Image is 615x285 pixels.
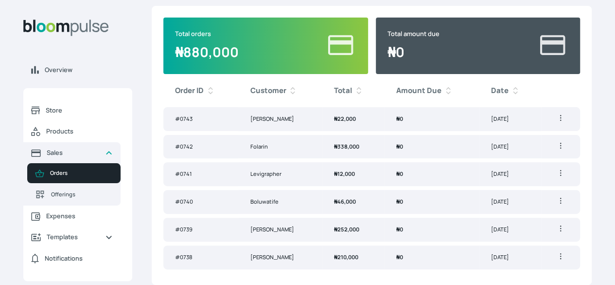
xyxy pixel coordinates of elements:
[334,253,358,261] span: 210,000
[46,106,113,115] span: Store
[396,143,400,150] span: ₦
[334,143,359,150] span: 338,000
[479,135,541,159] td: [DATE]
[23,121,121,142] a: Products
[27,183,121,206] a: Offerings
[50,169,113,177] span: Orders
[334,85,352,96] b: Total
[175,29,239,38] p: Total orders
[238,162,322,186] td: Levigrapher
[175,85,204,96] b: Order ID
[163,218,238,242] td: # 0739
[491,85,509,96] b: Date
[334,253,337,261] span: ₦
[23,100,121,121] a: Store
[238,246,322,269] td: [PERSON_NAME]
[396,143,403,150] span: 0
[387,43,404,61] span: 0
[479,190,541,214] td: [DATE]
[334,115,337,122] span: ₦
[479,246,541,269] td: [DATE]
[396,170,403,177] span: 0
[334,170,355,177] span: 12,000
[334,115,356,122] span: 22,000
[45,65,124,75] span: Overview
[396,226,403,233] span: 0
[23,19,109,36] img: Bloom Logo
[334,226,337,233] span: ₦
[334,198,356,205] span: 46,000
[387,43,396,61] span: ₦
[396,198,403,205] span: 0
[334,143,337,150] span: ₦
[334,226,359,233] span: 252,000
[250,85,286,96] b: Customer
[238,107,322,131] td: [PERSON_NAME]
[27,163,121,183] a: Orders
[479,162,541,186] td: [DATE]
[45,254,83,263] span: Notifications
[396,85,441,96] b: Amount Due
[238,190,322,214] td: Boluwatife
[396,253,400,261] span: ₦
[387,29,439,38] p: Total amount due
[163,246,238,269] td: # 0738
[163,162,238,186] td: # 0741
[23,142,121,163] a: Sales
[23,227,121,247] a: Templates
[163,190,238,214] td: # 0740
[163,135,238,159] td: # 0742
[396,198,400,205] span: ₦
[47,232,97,242] span: Templates
[238,135,322,159] td: Folarin
[396,115,400,122] span: ₦
[23,59,132,80] a: Overview
[51,190,113,199] span: Offerings
[396,226,400,233] span: ₦
[175,43,239,61] span: 880,000
[479,107,541,131] td: [DATE]
[479,218,541,242] td: [DATE]
[46,211,113,221] span: Expenses
[334,198,337,205] span: ₦
[396,253,403,261] span: 0
[334,170,337,177] span: ₦
[47,148,97,157] span: Sales
[46,127,113,136] span: Products
[23,206,121,227] a: Expenses
[238,218,322,242] td: [PERSON_NAME]
[396,170,400,177] span: ₦
[175,43,183,61] span: ₦
[23,247,121,269] a: Notifications
[163,107,238,131] td: # 0743
[396,115,403,122] span: 0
